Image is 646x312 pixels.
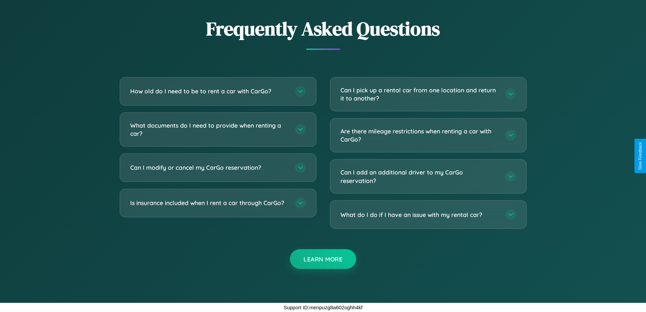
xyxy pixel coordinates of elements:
button: Learn More [290,249,356,269]
h3: Can I modify or cancel my CarGo reservation? [130,163,288,172]
h3: What do I do if I have an issue with my rental car? [340,210,498,219]
h2: Frequently Asked Questions [120,16,527,42]
p: Support ID: menpuzg8a602oghh4kf [283,303,363,312]
h3: What documents do I need to provide when renting a car? [130,121,288,138]
h3: Can I pick up a rental car from one location and return it to another? [340,86,498,103]
div: Give Feedback [638,142,643,170]
h3: Is insurance included when I rent a car through CarGo? [130,199,288,207]
h3: Can I add an additional driver to my CarGo reservation? [340,168,498,185]
h3: How old do I need to be to rent a car with CarGo? [130,87,288,95]
h3: Are there mileage restrictions when renting a car with CarGo? [340,127,498,144]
